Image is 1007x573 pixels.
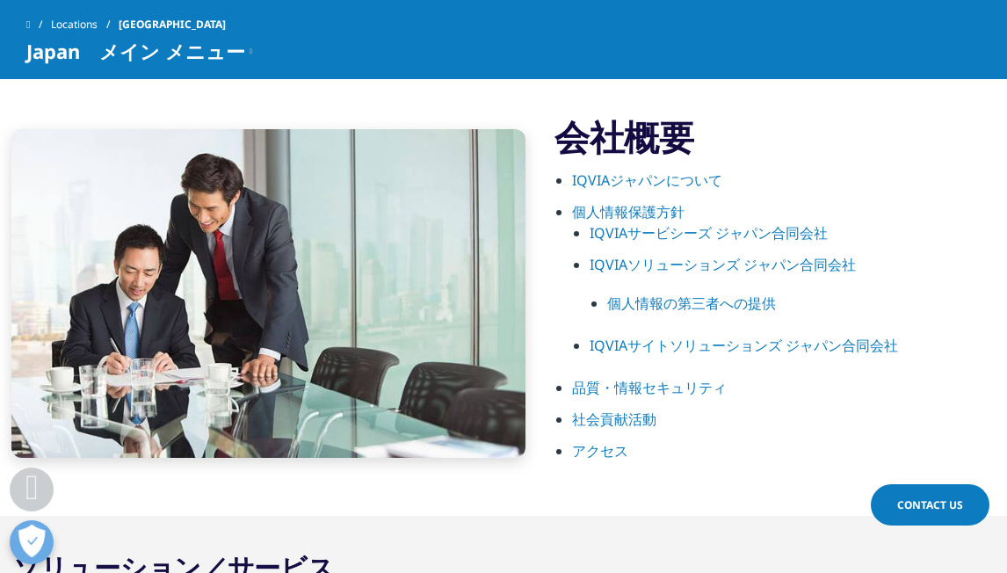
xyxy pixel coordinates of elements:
[572,441,628,461] a: アクセス
[590,255,856,274] a: IQVIAソリューションズ ジャパン合同会社
[572,378,727,397] a: 品質・情報セキュリティ
[26,40,245,62] span: Japan メイン メニュー
[554,115,981,159] h3: 会社概要
[871,484,989,526] a: Contact Us
[590,336,898,355] a: IQVIAサイトソリューションズ ジャパン合同会社
[11,129,525,458] img: Professional men in meeting signing paperwork
[572,410,656,429] a: 社会貢献活動
[10,520,54,564] button: 優先設定センターを開く
[590,223,828,243] a: IQVIAサービシーズ ジャパン合同会社
[51,9,119,40] a: Locations
[897,497,963,512] span: Contact Us
[572,170,722,190] a: IQVIAジャパンについて
[119,9,226,40] span: [GEOGRAPHIC_DATA]
[572,202,685,221] a: 個人情報保護方針
[607,294,776,313] a: 個人情報の第三者への提供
